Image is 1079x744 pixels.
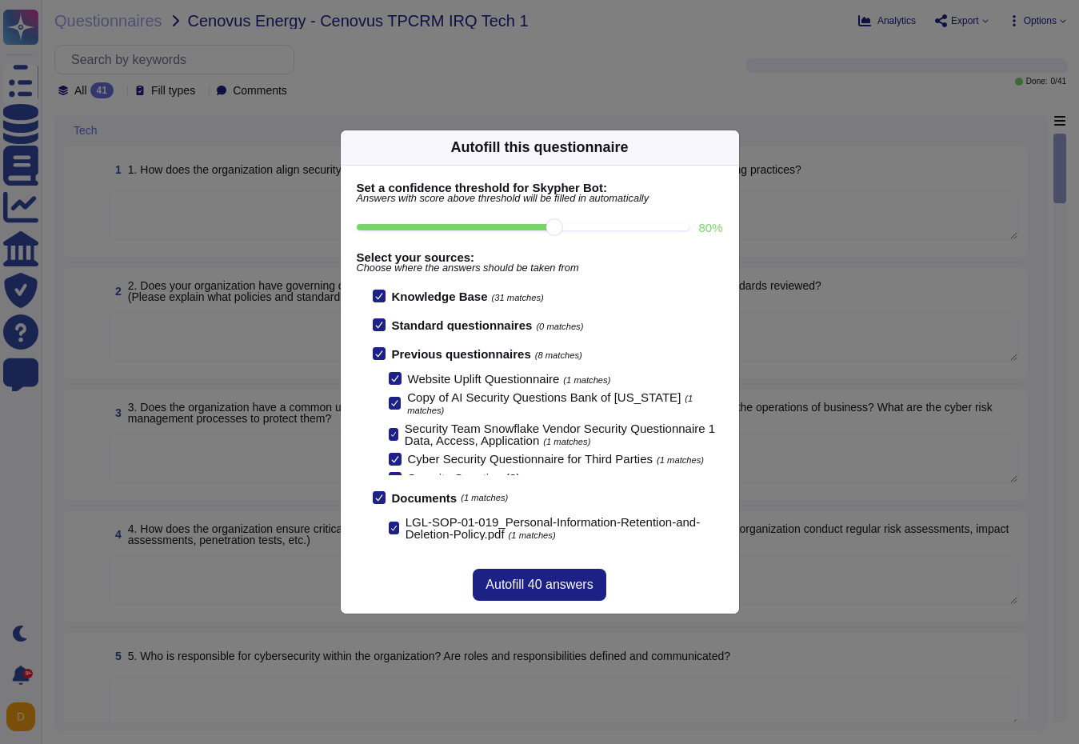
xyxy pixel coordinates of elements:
[492,293,544,302] span: (31 matches)
[509,530,556,540] span: (1 matches)
[357,251,723,263] b: Select your sources:
[392,492,458,504] b: Documents
[405,422,715,447] span: Security Team Snowflake Vendor Security Questionnaire 1 Data, Access, Application
[563,375,610,385] span: (1 matches)
[408,452,653,466] span: Cyber Security Questionnaire for Third Parties
[406,515,701,541] span: LGL-SOP-01-019_Personal-Information-Retention-and-Deletion-Policy.pdf
[408,372,560,386] span: Website Uplift Questionnaire
[357,263,723,274] span: Choose where the answers should be taken from
[407,390,681,404] span: Copy of AI Security Questions Bank of [US_STATE]
[450,137,628,158] div: Autofill this questionnaire
[357,182,723,194] b: Set a confidence threshold for Skypher Bot:
[524,474,571,484] span: (2 matches)
[536,322,583,331] span: (0 matches)
[461,494,508,502] span: (1 matches)
[543,437,590,446] span: (1 matches)
[392,347,531,361] b: Previous questionnaires
[698,222,722,234] label: 80 %
[392,318,533,332] b: Standard questionnaires
[473,569,605,601] button: Autofill 40 answers
[486,578,593,591] span: Autofill 40 answers
[657,455,704,465] span: (1 matches)
[535,350,582,360] span: (8 matches)
[408,471,521,485] span: Security Question (3)
[357,194,723,204] span: Answers with score above threshold will be filled in automatically
[392,290,488,303] b: Knowledge Base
